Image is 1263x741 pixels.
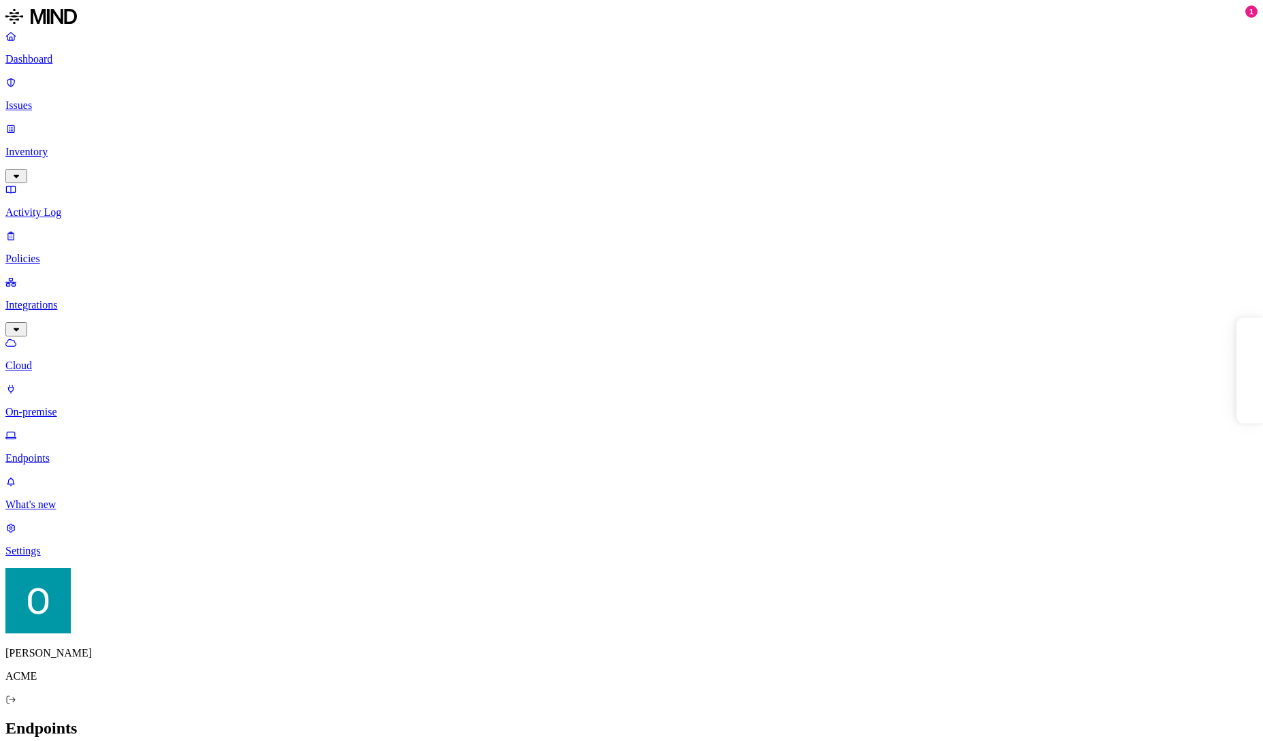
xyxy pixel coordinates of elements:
p: Cloud [5,360,1258,372]
a: What's new [5,475,1258,511]
a: Cloud [5,336,1258,372]
a: Activity Log [5,183,1258,219]
a: Issues [5,76,1258,112]
a: Dashboard [5,30,1258,65]
h2: Endpoints [5,719,1258,738]
img: Ofir Englard [5,568,71,633]
p: ACME [5,670,1258,682]
a: Settings [5,522,1258,557]
p: Dashboard [5,53,1258,65]
p: Issues [5,99,1258,112]
p: Policies [5,253,1258,265]
p: Inventory [5,146,1258,158]
div: 1 [1245,5,1258,18]
a: Endpoints [5,429,1258,464]
p: Endpoints [5,452,1258,464]
a: Inventory [5,123,1258,181]
img: MIND [5,5,77,27]
p: Settings [5,545,1258,557]
a: On-premise [5,383,1258,418]
a: MIND [5,5,1258,30]
p: On-premise [5,406,1258,418]
p: Integrations [5,299,1258,311]
p: What's new [5,499,1258,511]
a: Integrations [5,276,1258,334]
p: Activity Log [5,206,1258,219]
a: Policies [5,230,1258,265]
